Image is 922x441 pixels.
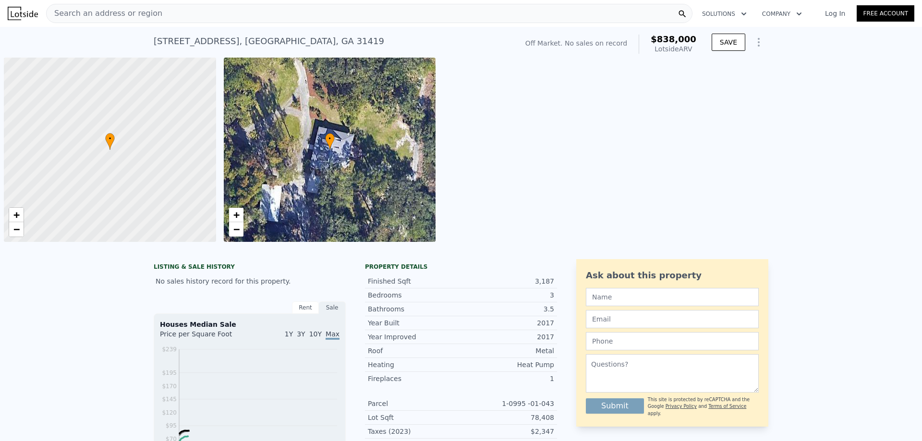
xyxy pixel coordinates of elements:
[461,360,554,369] div: Heat Pump
[325,133,335,150] div: •
[461,276,554,286] div: 3,187
[162,409,177,416] tspan: $120
[461,304,554,314] div: 3.5
[461,413,554,422] div: 78,408
[229,208,243,222] a: Zoom in
[461,332,554,342] div: 2017
[166,422,177,429] tspan: $95
[285,330,293,338] span: 1Y
[47,8,162,19] span: Search an address or region
[708,404,746,409] a: Terms of Service
[694,5,754,23] button: Solutions
[105,133,115,150] div: •
[586,310,759,328] input: Email
[368,332,461,342] div: Year Improved
[162,369,177,376] tspan: $195
[229,222,243,237] a: Zoom out
[160,329,250,345] div: Price per Square Foot
[365,263,557,271] div: Property details
[368,360,461,369] div: Heating
[154,263,346,273] div: LISTING & SALE HISTORY
[309,330,322,338] span: 10Y
[326,330,340,340] span: Max
[325,134,335,143] span: •
[749,33,768,52] button: Show Options
[233,209,239,221] span: +
[368,276,461,286] div: Finished Sqft
[368,374,461,383] div: Fireplaces
[162,383,177,390] tspan: $170
[586,398,644,414] button: Submit
[813,9,857,18] a: Log In
[586,269,759,282] div: Ask about this property
[105,134,115,143] span: •
[233,223,239,235] span: −
[9,208,24,222] a: Zoom in
[461,318,554,328] div: 2017
[461,346,554,356] div: Metal
[666,404,697,409] a: Privacy Policy
[13,223,20,235] span: −
[586,288,759,306] input: Name
[368,304,461,314] div: Bathrooms
[754,5,810,23] button: Company
[368,346,461,356] div: Roof
[461,427,554,436] div: $2,347
[368,427,461,436] div: Taxes (2023)
[712,34,745,51] button: SAVE
[648,396,759,417] div: This site is protected by reCAPTCHA and the Google and apply.
[651,34,696,44] span: $838,000
[8,7,38,20] img: Lotside
[160,320,340,329] div: Houses Median Sale
[368,413,461,422] div: Lot Sqft
[162,396,177,403] tspan: $145
[292,301,319,314] div: Rent
[368,318,461,328] div: Year Built
[13,209,20,221] span: +
[586,332,759,350] input: Phone
[857,5,914,22] a: Free Account
[297,330,305,338] span: 3Y
[461,290,554,300] div: 3
[461,399,554,408] div: 1-0995 -01-043
[319,301,346,314] div: Sale
[154,273,346,290] div: No sales history record for this property.
[154,35,384,48] div: [STREET_ADDRESS] , [GEOGRAPHIC_DATA] , GA 31419
[162,346,177,353] tspan: $239
[9,222,24,237] a: Zoom out
[368,399,461,408] div: Parcel
[651,44,696,54] div: Lotside ARV
[525,38,627,48] div: Off Market. No sales on record
[461,374,554,383] div: 1
[368,290,461,300] div: Bedrooms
